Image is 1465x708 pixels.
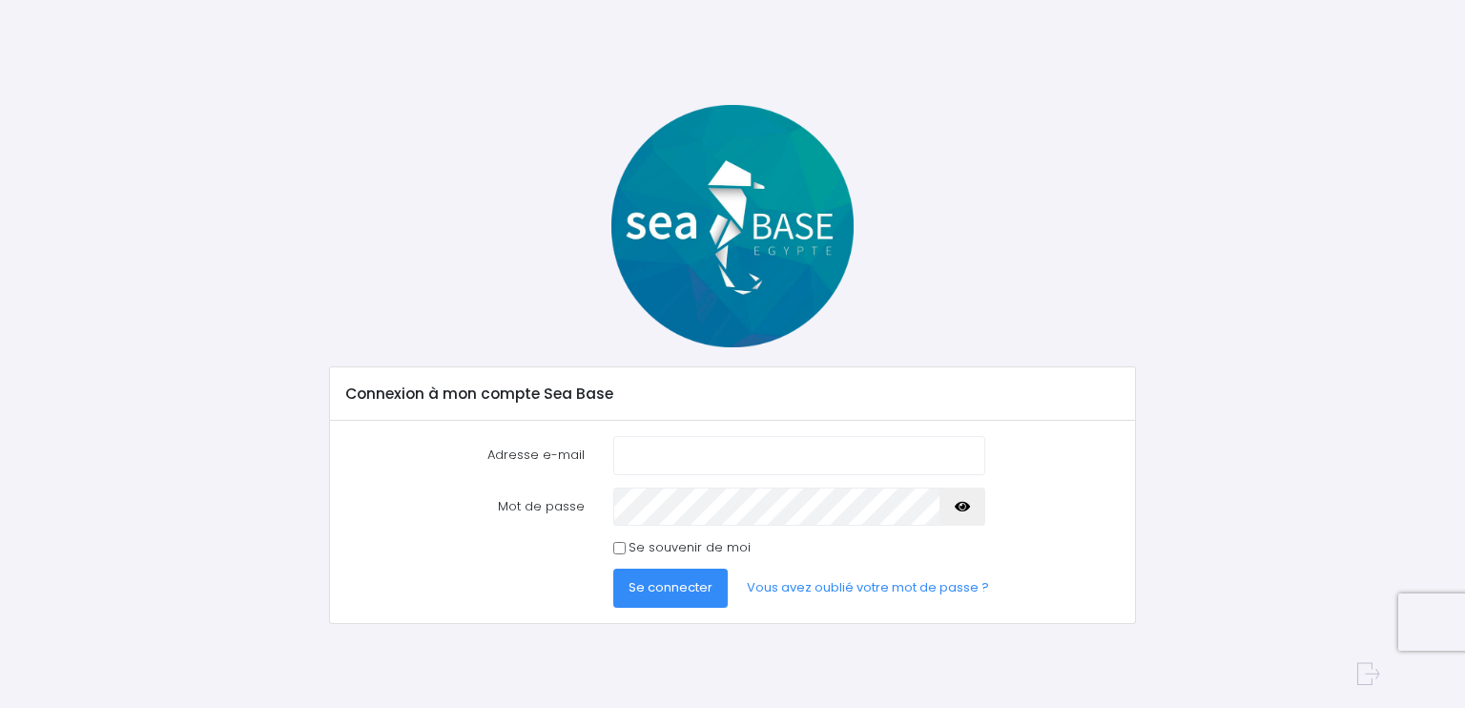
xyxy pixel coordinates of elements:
a: Vous avez oublié votre mot de passe ? [732,569,1004,607]
label: Mot de passe [332,488,599,526]
label: Se souvenir de moi [629,538,751,557]
label: Adresse e-mail [332,436,599,474]
span: Se connecter [629,578,712,596]
div: Connexion à mon compte Sea Base [330,367,1134,421]
button: Se connecter [613,569,728,607]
